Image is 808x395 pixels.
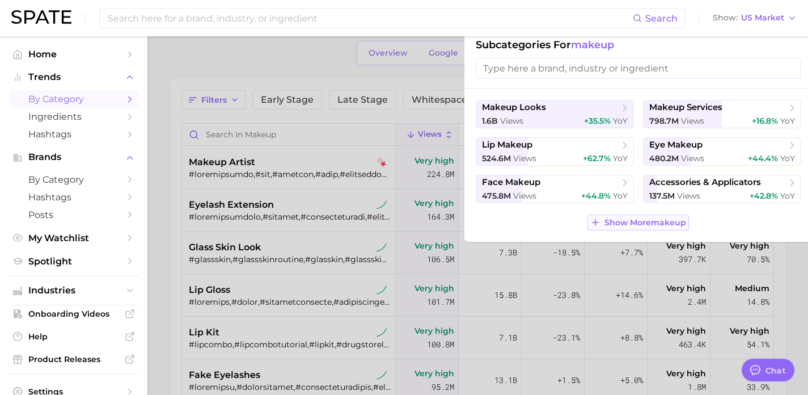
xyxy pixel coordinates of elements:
button: Industries [9,282,138,299]
span: +62.7% [583,153,611,163]
span: YoY [613,116,628,126]
span: +44.4% [748,153,778,163]
span: YoY [780,116,795,126]
input: Type here a brand, industry or ingredient [476,58,801,79]
span: views [677,191,700,201]
span: 480.2m [649,153,679,163]
img: SPATE [11,10,71,24]
button: makeup looks1.6b views+35.5% YoY [476,100,634,128]
button: Trends [9,69,138,86]
span: Home [28,49,119,60]
span: Help [28,331,119,342]
button: eye makeup480.2m views+44.4% YoY [643,137,801,166]
button: Show Moremakeup [587,215,688,230]
a: Onboarding Videos [9,305,138,322]
span: Hashtags [28,129,119,140]
input: Search here for a brand, industry, or ingredient [107,9,633,28]
a: Posts [9,206,138,224]
span: YoY [613,153,628,163]
button: Brands [9,149,138,166]
span: US Market [741,15,784,21]
span: makeup services [649,102,722,113]
span: +16.8% [752,116,778,126]
a: by Category [9,171,138,188]
button: makeup services798.7m views+16.8% YoY [643,100,801,128]
span: YoY [613,191,628,201]
span: +44.8% [581,191,611,201]
span: Spotlight [28,256,119,267]
span: by Category [28,94,119,104]
button: accessories & applicators137.5m views+42.8% YoY [643,175,801,203]
span: Show [713,15,738,21]
span: Industries [28,285,119,296]
span: Onboarding Videos [28,309,119,319]
span: +42.8% [750,191,778,201]
a: My Watchlist [9,229,138,247]
button: ShowUS Market [710,11,799,26]
span: +35.5% [584,116,611,126]
span: My Watchlist [28,233,119,243]
a: Hashtags [9,188,138,206]
span: Brands [28,152,119,162]
span: Hashtags [28,192,119,203]
span: Show More makeup [604,218,686,228]
span: views [513,191,536,201]
span: face makeup [482,177,540,188]
button: lip makeup524.6m views+62.7% YoY [476,137,634,166]
span: 798.7m [649,116,679,126]
span: views [513,153,536,163]
span: Search [645,13,678,24]
a: by Category [9,90,138,108]
span: Posts [28,209,119,220]
span: 137.5m [649,191,675,201]
button: face makeup475.8m views+44.8% YoY [476,175,634,203]
span: views [500,116,523,126]
a: Home [9,45,138,63]
span: views [681,153,704,163]
a: Ingredients [9,108,138,125]
span: 1.6b [482,116,498,126]
span: 475.8m [482,191,511,201]
span: Ingredients [28,111,119,122]
span: lip makeup [482,140,532,150]
span: views [681,116,704,126]
span: by Category [28,174,119,185]
span: makeup looks [482,102,546,113]
a: Spotlight [9,253,138,270]
a: Hashtags [9,125,138,143]
span: Trends [28,72,119,82]
span: makeup [571,39,614,51]
span: accessories & applicators [649,177,761,188]
span: 524.6m [482,153,511,163]
span: Product Releases [28,354,119,364]
a: Help [9,328,138,345]
span: eye makeup [649,140,703,150]
h1: Subcategories for [476,39,801,51]
span: YoY [780,191,795,201]
span: YoY [780,153,795,163]
a: Product Releases [9,351,138,368]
